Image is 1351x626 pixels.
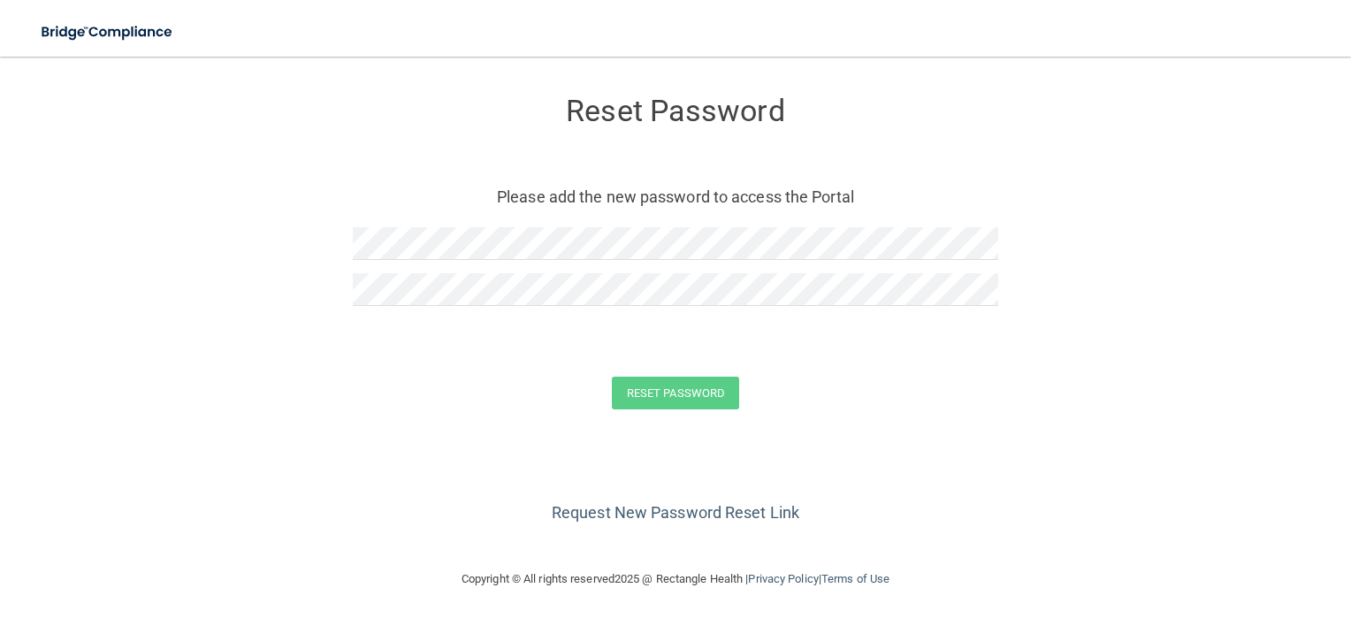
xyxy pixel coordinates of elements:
[821,572,889,585] a: Terms of Use
[552,503,799,522] a: Request New Password Reset Link
[353,551,998,607] div: Copyright © All rights reserved 2025 @ Rectangle Health | |
[612,377,739,409] button: Reset Password
[27,14,189,50] img: bridge_compliance_login_screen.278c3ca4.svg
[748,572,818,585] a: Privacy Policy
[366,182,985,211] p: Please add the new password to access the Portal
[353,95,998,127] h3: Reset Password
